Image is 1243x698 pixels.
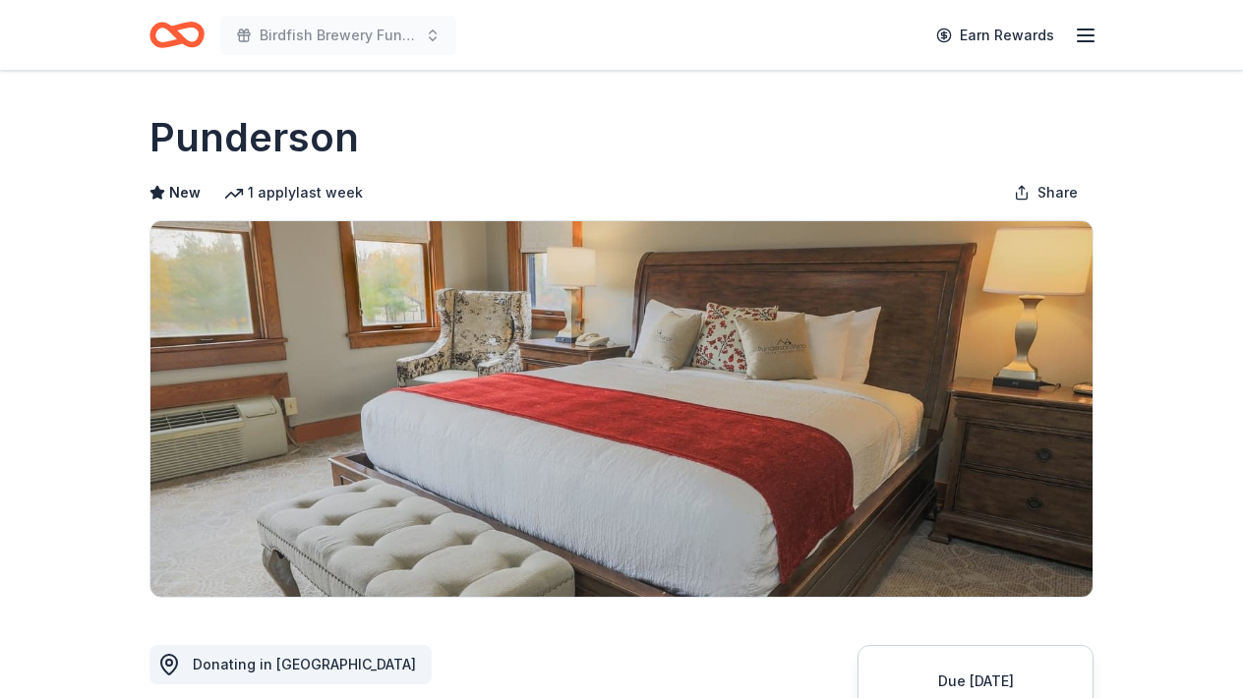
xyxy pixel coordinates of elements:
span: Share [1037,181,1078,204]
a: Earn Rewards [924,18,1066,53]
button: Share [998,173,1094,212]
img: Image for Punderson [150,221,1093,597]
button: Birdfish Brewery Fundraiser [220,16,456,55]
span: New [169,181,201,204]
div: 1 apply last week [224,181,363,204]
span: Donating in [GEOGRAPHIC_DATA] [193,656,416,672]
a: Home [149,12,205,58]
span: Birdfish Brewery Fundraiser [260,24,417,47]
div: Due [DATE] [882,669,1069,693]
h1: Punderson [149,110,359,165]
